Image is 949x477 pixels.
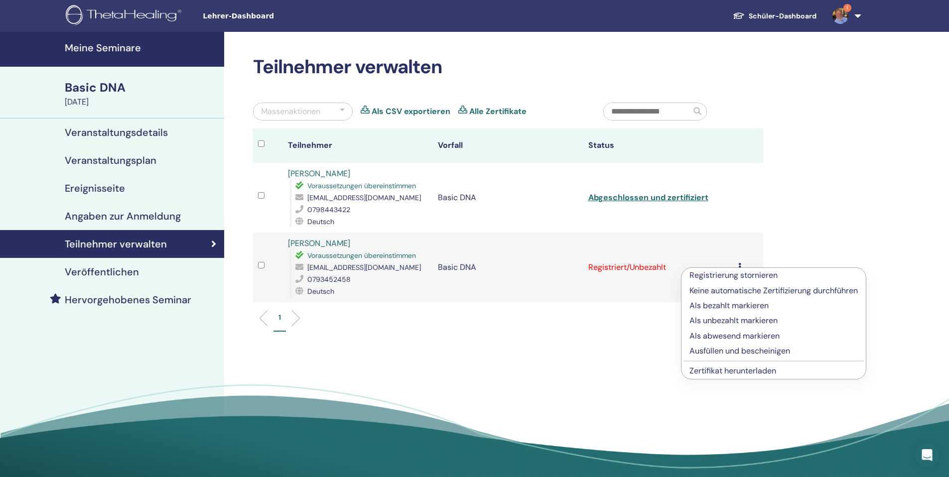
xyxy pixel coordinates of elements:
[307,275,351,284] span: 0793452458
[283,128,433,163] th: Teilnehmer
[65,182,125,194] h4: Ereignisseite
[307,287,334,296] span: Deutsch
[372,106,450,118] a: Als CSV exportieren
[433,233,583,302] td: Basic DNA
[307,217,334,226] span: Deutsch
[689,269,858,281] p: Registrierung stornieren
[65,154,156,166] h4: Veranstaltungsplan
[469,106,527,118] a: Alle Zertifikate
[307,193,421,202] span: [EMAIL_ADDRESS][DOMAIN_NAME]
[843,4,851,12] span: 1
[689,330,858,342] p: Als abwesend markieren
[725,7,824,25] a: Schüler-Dashboard
[66,5,185,27] img: logo.png
[288,168,350,179] a: [PERSON_NAME]
[65,266,139,278] h4: Veröffentlichen
[203,11,352,21] span: Lehrer-Dashboard
[307,205,350,214] span: 0798443422
[689,300,858,312] p: Als bezahlt markieren
[588,192,708,203] a: Abgeschlossen und zertifiziert
[253,56,763,79] h2: Teilnehmer verwalten
[65,238,167,250] h4: Teilnehmer verwalten
[689,285,858,297] p: Keine automatische Zertifizierung durchführen
[65,294,191,306] h4: Hervorgehobenes Seminar
[689,365,776,376] a: Zertifikat herunterladen
[261,106,320,118] div: Massenaktionen
[307,251,416,260] span: Voraussetzungen übereinstimmen
[59,79,224,108] a: Basic DNA[DATE]
[65,210,181,222] h4: Angaben zur Anmeldung
[915,443,939,467] div: Open Intercom Messenger
[65,42,218,54] h4: Meine Seminare
[733,11,745,20] img: graduation-cap-white.svg
[689,345,858,357] p: Ausfüllen und bescheinigen
[433,128,583,163] th: Vorfall
[433,163,583,233] td: Basic DNA
[583,128,733,163] th: Status
[307,263,421,272] span: [EMAIL_ADDRESS][DOMAIN_NAME]
[65,96,218,108] div: [DATE]
[65,79,218,96] div: Basic DNA
[832,8,848,24] img: default.jpg
[689,315,858,327] p: Als unbezahlt markieren
[65,126,168,138] h4: Veranstaltungsdetails
[307,181,416,190] span: Voraussetzungen übereinstimmen
[278,312,281,323] p: 1
[288,238,350,248] a: [PERSON_NAME]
